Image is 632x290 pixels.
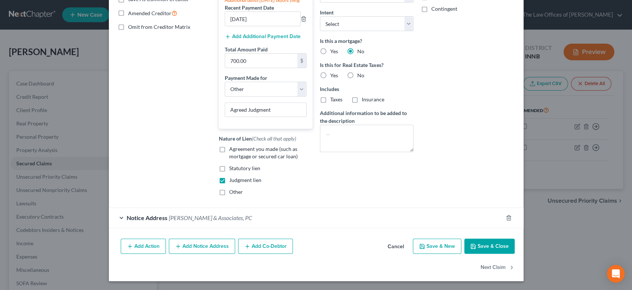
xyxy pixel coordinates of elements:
span: Insurance [362,96,384,102]
input: 0.00 [225,54,297,68]
button: Add Additional Payment Date [225,34,301,40]
button: Next Claim [481,260,515,275]
span: Agreement you made (such as mortgage or secured car loan) [229,146,298,159]
label: Includes [320,85,414,93]
span: Omit from Creditor Matrix [128,24,190,30]
span: Contingent [431,6,457,12]
input: -- [225,12,300,26]
div: $ [297,54,306,68]
span: Statutory lien [229,165,260,171]
div: Open Intercom Messenger [607,265,625,283]
label: Is this for Real Estate Taxes? [320,61,414,69]
span: Yes [330,48,338,54]
span: No [357,48,364,54]
label: Recent Payment Date [225,4,274,11]
span: Yes [330,72,338,78]
label: Intent [320,9,334,16]
input: Specify... [225,103,306,117]
span: Amended Creditor [128,10,171,16]
button: Add Action [121,239,166,254]
span: (Check all that apply) [252,135,296,142]
label: Nature of Lien [219,135,296,142]
span: Other [229,189,243,195]
span: [PERSON_NAME] & Associates, PC [169,214,252,221]
button: Cancel [382,239,410,254]
label: Is this a mortgage? [320,37,414,45]
button: Save & Close [464,239,515,254]
label: Payment Made for [225,74,267,82]
span: Judgment lien [229,177,261,183]
label: Total Amount Paid [225,45,268,53]
label: Additional information to be added to the description [320,109,414,125]
button: Add Notice Address [169,239,235,254]
button: Add Co-Debtor [238,239,293,254]
span: Taxes [330,96,342,102]
span: Notice Address [127,214,167,221]
span: No [357,72,364,78]
button: Save & New [413,239,461,254]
